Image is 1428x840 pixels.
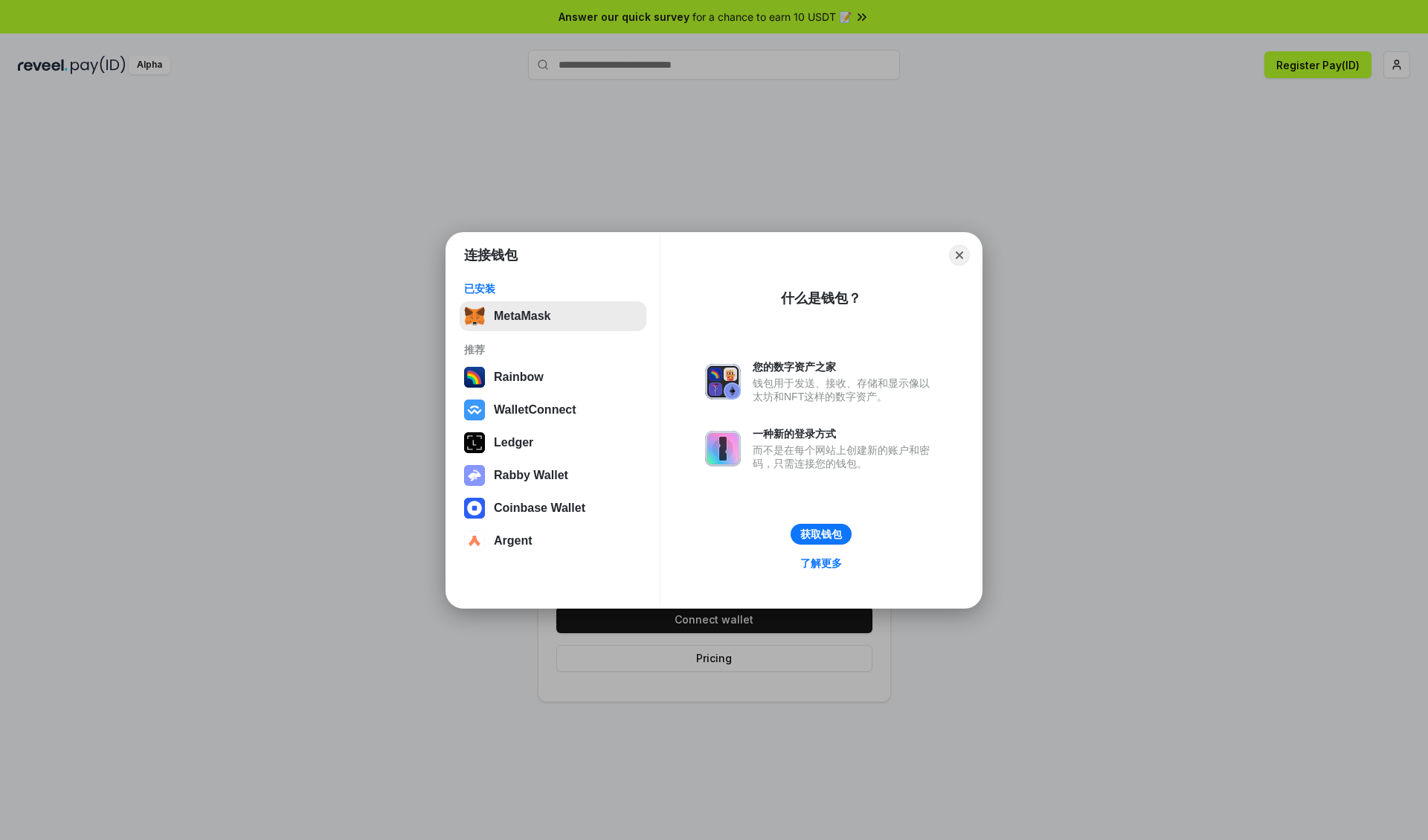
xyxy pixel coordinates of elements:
[494,534,533,548] div: Argent
[949,245,970,266] button: Close
[800,557,842,570] div: 了解更多
[460,526,646,556] button: Argent
[464,343,642,356] div: 推荐
[705,431,741,467] img: svg+xml,%3Csvg%20xmlns%3D%22http%3A%2F%2Fwww.w3.org%2F2000%2Fsvg%22%20fill%3D%22none%22%20viewBox...
[464,306,485,327] img: svg+xml,%3Csvg%20fill%3D%22none%22%20height%3D%2233%22%20viewBox%3D%220%200%2035%2033%22%20width%...
[460,428,646,458] button: Ledger
[460,461,646,490] button: Rabby Wallet
[800,528,842,541] div: 获取钱包
[460,362,646,392] button: Rainbow
[494,371,544,384] div: Rainbow
[494,403,576,417] div: WalletConnect
[460,395,646,425] button: WalletConnect
[494,436,533,449] div: Ledger
[464,400,485,420] img: svg+xml,%3Csvg%20width%3D%2228%22%20height%3D%2228%22%20viewBox%3D%220%200%2028%2028%22%20fill%3D...
[753,443,937,470] div: 而不是在每个网站上创建新的账户和密码，只需连接您的钱包。
[464,432,485,453] img: svg+xml,%3Csvg%20xmlns%3D%22http%3A%2F%2Fwww.w3.org%2F2000%2Fsvg%22%20width%3D%2228%22%20height%3...
[705,364,741,400] img: svg+xml,%3Csvg%20xmlns%3D%22http%3A%2F%2Fwww.w3.org%2F2000%2Fsvg%22%20fill%3D%22none%22%20viewBox...
[791,554,851,573] a: 了解更多
[791,524,852,545] button: 获取钱包
[753,376,937,403] div: 钱包用于发送、接收、存储和显示像以太坊和NFT这样的数字资产。
[464,498,485,519] img: svg+xml,%3Csvg%20width%3D%2228%22%20height%3D%2228%22%20viewBox%3D%220%200%2028%2028%22%20fill%3D...
[464,282,642,295] div: 已安装
[753,427,937,440] div: 一种新的登录方式
[464,530,485,551] img: svg+xml,%3Csvg%20width%3D%2228%22%20height%3D%2228%22%20viewBox%3D%220%200%2028%2028%22%20fill%3D...
[494,501,585,515] div: Coinbase Wallet
[460,493,646,523] button: Coinbase Wallet
[753,360,937,373] div: 您的数字资产之家
[464,465,485,486] img: svg+xml,%3Csvg%20xmlns%3D%22http%3A%2F%2Fwww.w3.org%2F2000%2Fsvg%22%20fill%3D%22none%22%20viewBox...
[781,289,861,307] div: 什么是钱包？
[464,246,518,264] h1: 连接钱包
[494,310,550,323] div: MetaMask
[464,367,485,388] img: svg+xml,%3Csvg%20width%3D%22120%22%20height%3D%22120%22%20viewBox%3D%220%200%20120%20120%22%20fil...
[460,301,646,331] button: MetaMask
[494,469,568,482] div: Rabby Wallet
